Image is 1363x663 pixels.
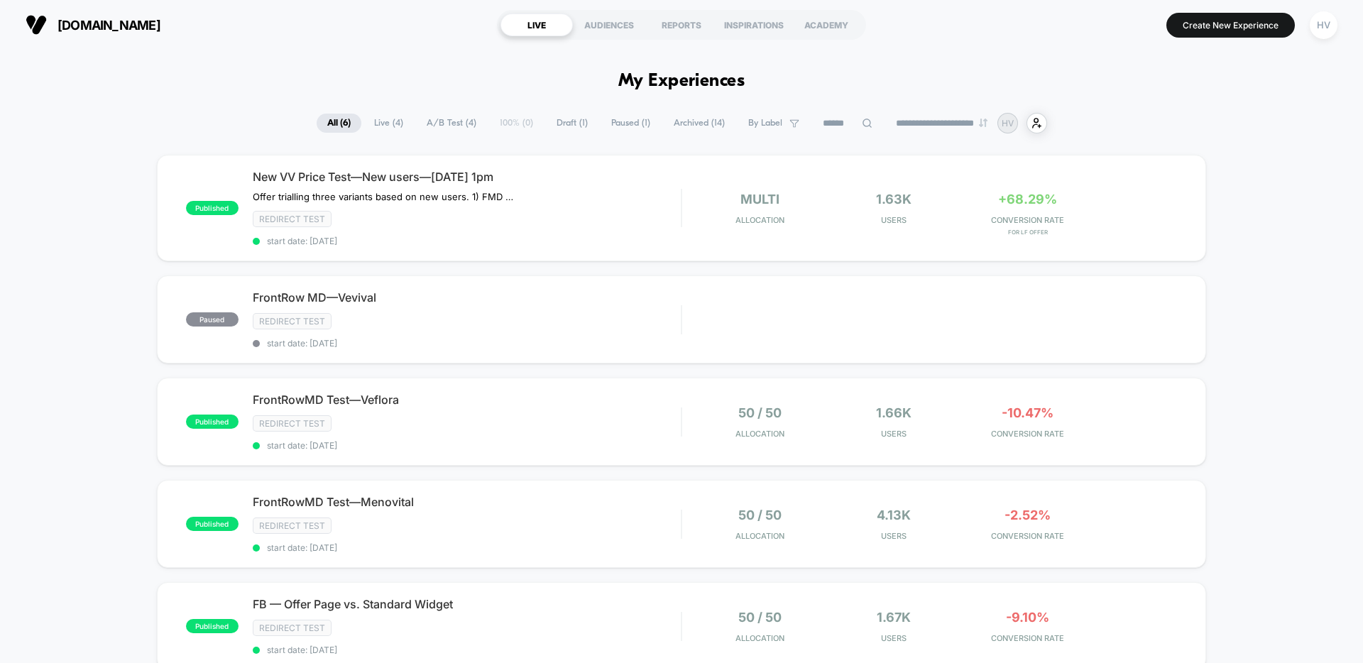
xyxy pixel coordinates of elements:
[253,191,516,202] span: Offer trialling three variants based on new users. 1) FMD (existing product with FrontrowMD badge...
[546,114,598,133] span: Draft ( 1 )
[1005,508,1051,522] span: -2.52%
[26,14,47,35] img: Visually logo
[253,517,332,534] span: Redirect Test
[735,633,784,643] span: Allocation
[253,393,681,407] span: FrontRowMD Test—Veflora
[253,338,681,349] span: start date: [DATE]
[876,192,912,207] span: 1.63k
[738,508,782,522] span: 50 / 50
[1310,11,1337,39] div: HV
[1305,11,1342,40] button: HV
[1002,405,1053,420] span: -10.47%
[663,114,735,133] span: Archived ( 14 )
[186,517,239,531] span: published
[877,610,911,625] span: 1.67k
[363,114,414,133] span: Live ( 4 )
[964,531,1091,541] span: CONVERSION RATE
[740,192,779,207] span: multi
[738,405,782,420] span: 50 / 50
[964,229,1091,236] span: for LF Offer
[831,633,958,643] span: Users
[645,13,718,36] div: REPORTS
[573,13,645,36] div: AUDIENCES
[738,610,782,625] span: 50 / 50
[253,620,332,636] span: Redirect Test
[253,645,681,655] span: start date: [DATE]
[253,170,681,184] span: New VV Price Test—New users—[DATE] 1pm
[21,13,165,36] button: [DOMAIN_NAME]
[979,119,987,127] img: end
[718,13,790,36] div: INSPIRATIONS
[964,215,1091,225] span: CONVERSION RATE
[1166,13,1295,38] button: Create New Experience
[253,542,681,553] span: start date: [DATE]
[964,633,1091,643] span: CONVERSION RATE
[253,415,332,432] span: Redirect Test
[735,429,784,439] span: Allocation
[748,118,782,128] span: By Label
[253,495,681,509] span: FrontRowMD Test—Menovital
[998,192,1057,207] span: +68.29%
[253,313,332,329] span: Redirect Test
[735,215,784,225] span: Allocation
[58,18,160,33] span: [DOMAIN_NAME]
[877,508,911,522] span: 4.13k
[253,290,681,305] span: FrontRow MD—Vevival
[317,114,361,133] span: All ( 6 )
[253,597,681,611] span: FB — Offer Page vs. Standard Widget
[735,531,784,541] span: Allocation
[831,215,958,225] span: Users
[253,440,681,451] span: start date: [DATE]
[790,13,863,36] div: ACADEMY
[253,211,332,227] span: Redirect Test
[1002,118,1014,128] p: HV
[253,236,681,246] span: start date: [DATE]
[601,114,661,133] span: Paused ( 1 )
[831,531,958,541] span: Users
[186,415,239,429] span: published
[186,619,239,633] span: published
[416,114,487,133] span: A/B Test ( 4 )
[1006,610,1049,625] span: -9.10%
[500,13,573,36] div: LIVE
[618,71,745,92] h1: My Experiences
[831,429,958,439] span: Users
[186,312,239,327] span: paused
[964,429,1091,439] span: CONVERSION RATE
[186,201,239,215] span: published
[876,405,912,420] span: 1.66k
